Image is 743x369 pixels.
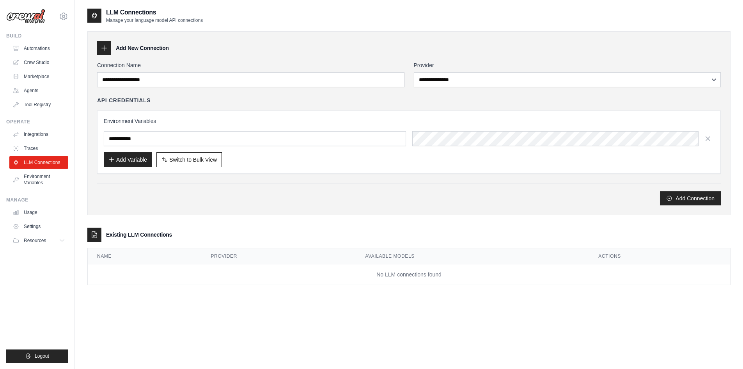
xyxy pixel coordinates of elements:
a: Tool Registry [9,98,68,111]
button: Resources [9,234,68,247]
h3: Existing LLM Connections [106,231,172,239]
h3: Environment Variables [104,117,714,125]
img: Logo [6,9,45,24]
a: Environment Variables [9,170,68,189]
span: Logout [35,353,49,359]
h4: API Credentials [97,96,151,104]
span: Resources [24,237,46,244]
label: Provider [414,61,721,69]
button: Logout [6,349,68,363]
div: Manage [6,197,68,203]
p: Manage your language model API connections [106,17,203,23]
td: No LLM connections found [88,264,730,285]
button: Switch to Bulk View [156,152,222,167]
div: Operate [6,119,68,125]
a: Usage [9,206,68,219]
a: Agents [9,84,68,97]
a: Integrations [9,128,68,141]
div: Build [6,33,68,39]
button: Add Connection [660,191,721,205]
a: LLM Connections [9,156,68,169]
a: Settings [9,220,68,233]
a: Automations [9,42,68,55]
th: Available Models [356,248,589,264]
a: Crew Studio [9,56,68,69]
label: Connection Name [97,61,404,69]
a: Marketplace [9,70,68,83]
h2: LLM Connections [106,8,203,17]
th: Provider [202,248,356,264]
a: Traces [9,142,68,155]
button: Add Variable [104,152,152,167]
h3: Add New Connection [116,44,169,52]
th: Actions [589,248,730,264]
th: Name [88,248,202,264]
span: Switch to Bulk View [169,156,217,164]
